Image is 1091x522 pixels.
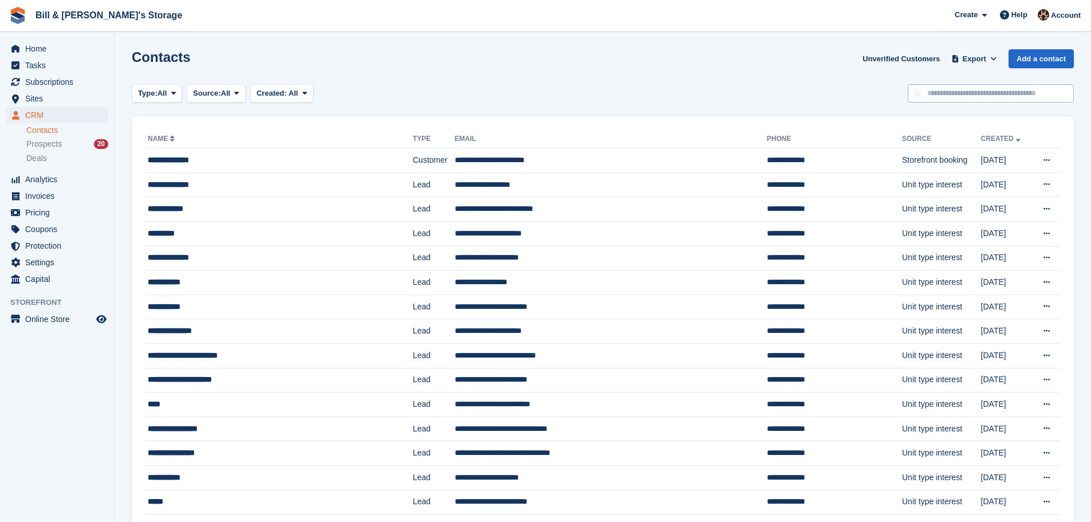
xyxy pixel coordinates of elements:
td: [DATE] [981,343,1031,368]
td: [DATE] [981,319,1031,344]
span: Home [25,41,94,57]
div: 20 [94,139,108,149]
td: [DATE] [981,368,1031,393]
span: All [157,88,167,99]
span: Storefront [10,297,114,308]
a: menu [6,254,108,270]
a: Unverified Customers [858,49,944,68]
span: Sites [25,91,94,107]
td: Unit type interest [902,465,981,490]
span: Export [963,53,986,65]
td: Unit type interest [902,393,981,417]
td: Lead [413,295,455,319]
a: menu [6,205,108,221]
span: Source: [193,88,220,99]
a: Deals [26,152,108,164]
td: Unit type interest [902,246,981,270]
a: menu [6,221,108,237]
td: [DATE] [981,270,1031,295]
a: menu [6,57,108,73]
a: Contacts [26,125,108,136]
td: Unit type interest [902,417,981,441]
button: Type: All [132,84,182,103]
img: stora-icon-8386f47178a22dfd0bd8f6a31ec36ba5ce8667c1dd55bd0f319d3a0aa187defe.svg [9,7,26,24]
a: menu [6,311,108,327]
th: Type [413,130,455,148]
td: [DATE] [981,246,1031,270]
a: Bill & [PERSON_NAME]'s Storage [31,6,187,25]
span: Deals [26,153,47,164]
td: Lead [413,221,455,246]
span: Type: [138,88,157,99]
td: [DATE] [981,172,1031,197]
td: [DATE] [981,393,1031,417]
td: Lead [413,172,455,197]
span: Subscriptions [25,74,94,90]
td: [DATE] [981,465,1031,490]
span: All [221,88,231,99]
span: All [289,89,298,97]
td: Lead [413,417,455,441]
span: Created: [257,89,287,97]
td: [DATE] [981,490,1031,515]
a: Preview store [94,312,108,326]
td: Unit type interest [902,441,981,466]
a: menu [6,188,108,204]
td: Lead [413,343,455,368]
span: Pricing [25,205,94,221]
td: [DATE] [981,417,1031,441]
span: Create [955,9,978,21]
span: Tasks [25,57,94,73]
button: Source: All [187,84,246,103]
td: [DATE] [981,197,1031,222]
a: Prospects 20 [26,138,108,150]
span: Capital [25,271,94,287]
th: Source [902,130,981,148]
td: Unit type interest [902,270,981,295]
td: [DATE] [981,441,1031,466]
span: Analytics [25,171,94,187]
span: Protection [25,238,94,254]
a: menu [6,238,108,254]
td: Lead [413,270,455,295]
td: Lead [413,490,455,515]
span: Online Store [25,311,94,327]
a: menu [6,74,108,90]
span: Coupons [25,221,94,237]
td: Storefront booking [902,148,981,173]
td: Lead [413,393,455,417]
button: Created: All [250,84,313,103]
a: menu [6,107,108,123]
button: Export [949,49,999,68]
a: Name [148,135,177,143]
img: Jack Bottesch [1038,9,1049,21]
td: [DATE] [981,221,1031,246]
td: Unit type interest [902,197,981,222]
td: Lead [413,319,455,344]
span: Account [1051,10,1081,21]
td: Unit type interest [902,490,981,515]
th: Email [455,130,767,148]
h1: Contacts [132,49,191,65]
td: Unit type interest [902,368,981,393]
a: Add a contact [1009,49,1074,68]
td: Lead [413,465,455,490]
td: Lead [413,368,455,393]
td: Customer [413,148,455,173]
td: Unit type interest [902,295,981,319]
td: Unit type interest [902,343,981,368]
span: CRM [25,107,94,123]
span: Settings [25,254,94,270]
td: Lead [413,246,455,270]
td: [DATE] [981,148,1031,173]
span: Invoices [25,188,94,204]
td: [DATE] [981,295,1031,319]
span: Prospects [26,139,62,150]
th: Phone [767,130,902,148]
td: Unit type interest [902,319,981,344]
a: Created [981,135,1023,143]
a: menu [6,271,108,287]
td: Lead [413,441,455,466]
a: menu [6,41,108,57]
td: Unit type interest [902,221,981,246]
